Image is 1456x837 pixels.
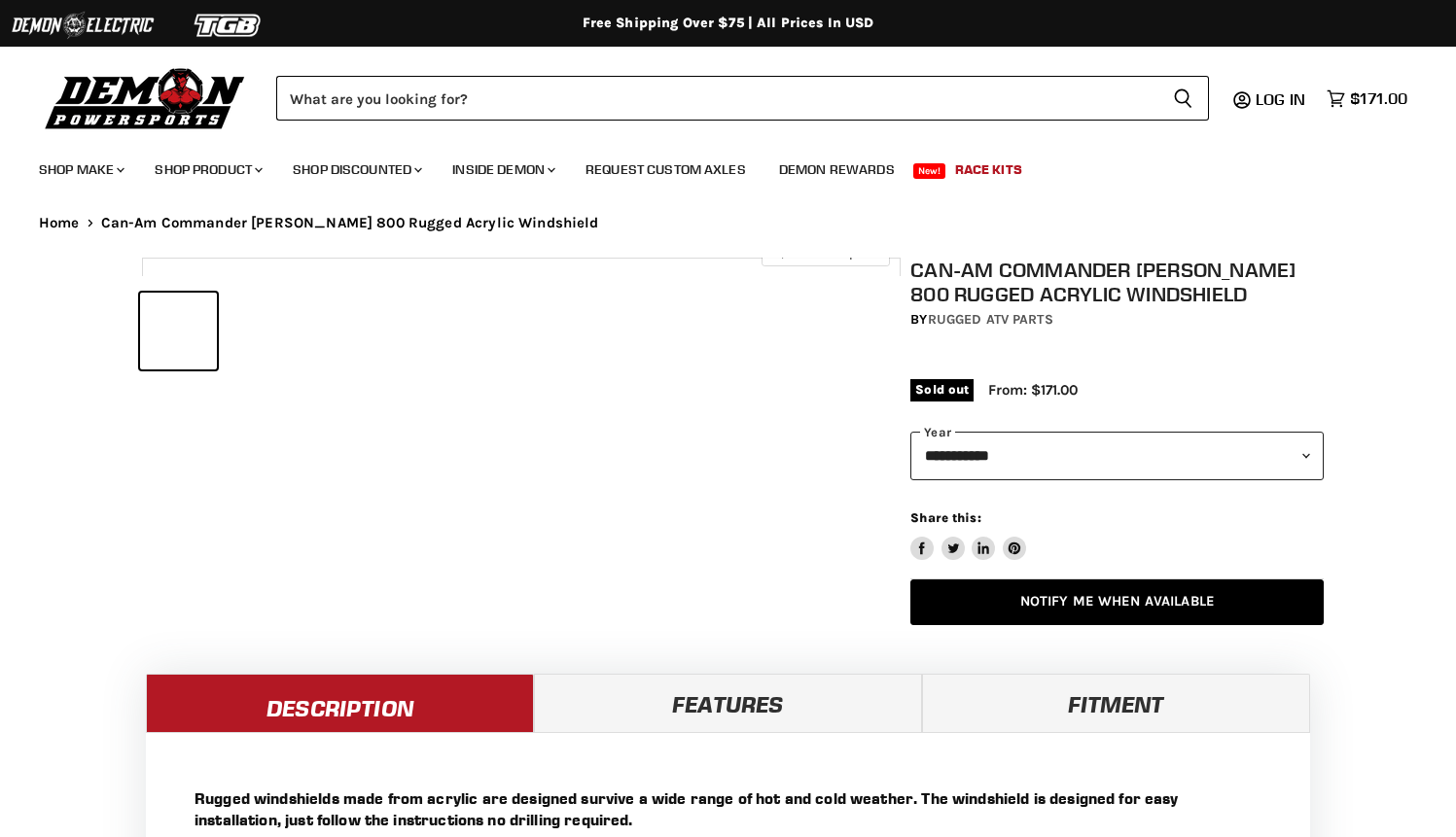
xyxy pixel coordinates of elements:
span: New! [913,163,946,179]
select: year [910,432,1324,479]
a: Rugged ATV Parts [928,311,1053,328]
a: Shop Make [24,150,136,190]
a: Log in [1247,90,1317,108]
a: Inside Demon [438,150,567,190]
form: Product [276,76,1209,121]
a: Race Kits [941,150,1037,190]
span: $171.00 [1350,89,1407,108]
a: Demon Rewards [764,150,909,190]
a: Features [534,674,922,732]
span: Log in [1256,89,1305,109]
span: Click to expand [771,245,879,260]
p: Rugged windshields made from acrylic are designed survive a wide range of hot and cold weather. T... [195,787,1261,830]
input: Search [276,76,1157,121]
img: Demon Powersports [39,63,252,132]
a: Notify Me When Available [910,579,1324,625]
a: Fitment [922,674,1310,732]
a: Shop Discounted [278,150,434,190]
ul: Main menu [24,142,1403,190]
button: Search [1157,76,1209,121]
span: Sold out [910,379,974,401]
a: Request Custom Axles [571,150,761,190]
a: $171.00 [1317,85,1417,113]
button: IMAGE thumbnail [140,293,217,369]
div: by [910,309,1324,331]
span: Can-Am Commander [PERSON_NAME] 800 Rugged Acrylic Windshield [101,215,599,231]
img: Demon Electric Logo 2 [10,7,156,44]
a: Home [39,215,80,231]
a: Shop Product [140,150,274,190]
h1: Can-Am Commander [PERSON_NAME] 800 Rugged Acrylic Windshield [910,258,1324,306]
a: Description [146,674,534,732]
span: Share this: [910,510,980,525]
span: From: $171.00 [988,381,1078,399]
aside: Share this: [910,509,1026,561]
img: TGB Logo 2 [156,7,302,44]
